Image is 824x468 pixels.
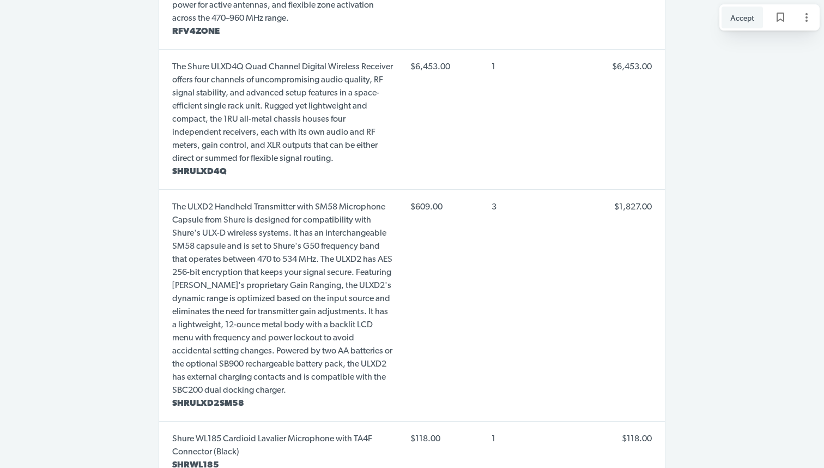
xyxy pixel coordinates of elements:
span: Accept [730,11,754,23]
span: $6,453.00 [410,58,474,76]
span: 1 [492,435,495,443]
p: The ULXD2 Handheld Transmitter with SM58 Microphone Capsule from Shure is designed for compatibil... [172,201,393,397]
button: Accept [722,7,763,28]
span: 1 [492,63,495,71]
p: Shure WL185 Cardioid Lavalier Microphone with TA4F Connector (Black) [172,433,393,459]
p: The Shure ULXD4Q Quad Channel Digital Wireless Receiver offers four channels of uncompromising au... [172,61,393,165]
span: $1,827.00 [614,203,652,212]
span: RFV4ZONE [172,27,220,36]
span: $118.00 [622,435,652,443]
span: SHRULXD4Q [172,167,227,176]
span: $6,453.00 [612,63,652,71]
span: 3 [492,203,496,212]
button: Page options [796,7,817,28]
span: $118.00 [410,430,474,448]
span: $609.00 [410,199,474,216]
span: SHRULXD2SM58 [172,399,244,408]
